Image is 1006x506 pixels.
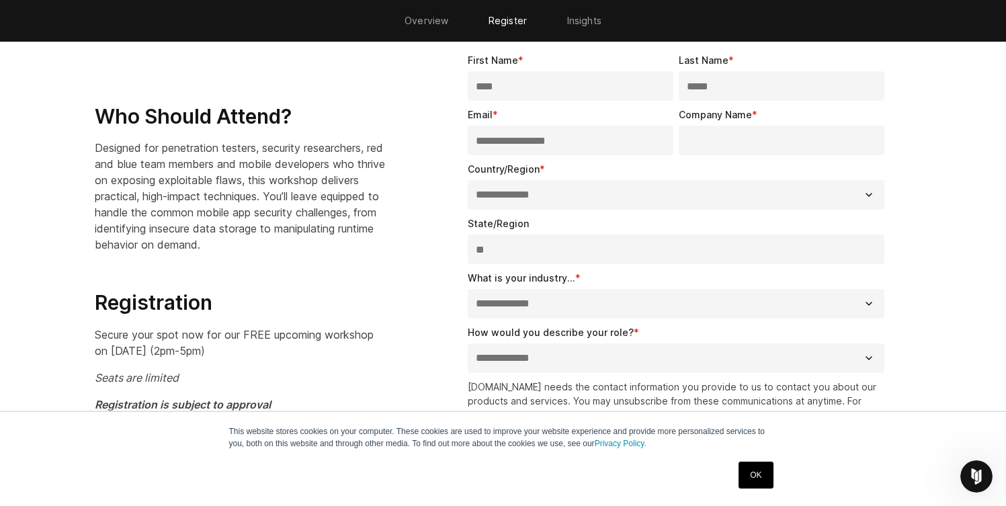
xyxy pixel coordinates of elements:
[739,462,773,489] a: OK
[95,140,387,253] p: Designed for penetration testers, security researchers, red and blue team members and mobile deve...
[468,272,575,284] span: What is your industry...
[679,109,752,120] span: Company Name
[95,371,179,384] em: Seats are limited
[95,327,387,359] p: Secure your spot now for our FREE upcoming workshop on [DATE] (2pm-5pm)
[468,380,890,436] p: [DOMAIN_NAME] needs the contact information you provide to us to contact you about our products a...
[95,104,387,130] h3: Who Should Attend?
[229,425,778,450] p: This website stores cookies on your computer. These cookies are used to improve your website expe...
[468,54,518,66] span: First Name
[595,439,646,448] a: Privacy Policy.
[95,290,387,316] h3: Registration
[960,460,993,493] iframe: Intercom live chat
[468,163,540,175] span: Country/Region
[679,54,728,66] span: Last Name
[468,327,634,338] span: How would you describe your role?
[468,218,529,229] span: State/Region
[95,398,271,411] em: Registration is subject to approval
[468,109,493,120] span: Email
